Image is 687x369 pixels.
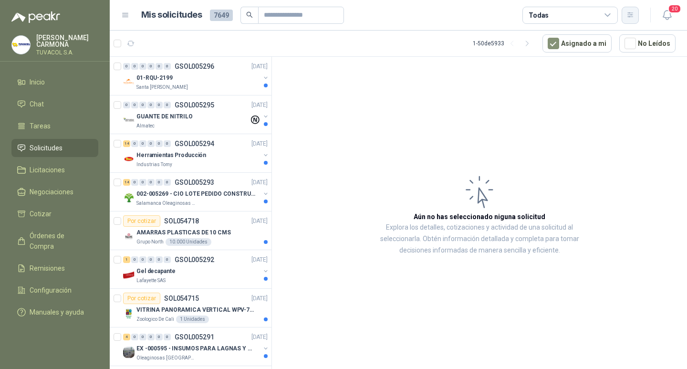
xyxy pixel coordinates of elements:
p: GSOL005292 [175,256,214,263]
span: Licitaciones [30,165,65,175]
div: 14 [123,179,130,186]
div: 0 [156,102,163,108]
span: Configuración [30,285,72,295]
p: Gel decapante [136,267,175,276]
div: 0 [131,140,138,147]
a: Solicitudes [11,139,98,157]
div: 0 [156,334,163,340]
div: 1 [123,256,130,263]
a: Por cotizarSOL054715[DATE] Company LogoVITRINA PANORAMICA VERTICAL WPV-700FAZoologico De Cali1 Un... [110,289,271,327]
div: 0 [131,102,138,108]
span: Solicitudes [30,143,62,153]
div: 0 [147,256,155,263]
p: GSOL005291 [175,334,214,340]
p: GSOL005294 [175,140,214,147]
button: 20 [658,7,676,24]
span: search [246,11,253,18]
img: Company Logo [123,153,135,165]
a: Tareas [11,117,98,135]
div: 0 [156,256,163,263]
span: 7649 [210,10,233,21]
button: No Leídos [619,34,676,53]
p: [DATE] [251,178,268,187]
p: GUANTE DE NITRILO [136,112,193,121]
img: Company Logo [123,192,135,203]
p: EX -000595 - INSUMOS PARA LAGNAS Y OFICINAS PLANTA [136,344,255,353]
img: Company Logo [12,36,30,54]
span: Negociaciones [30,187,73,197]
a: 4 0 0 0 0 0 GSOL005291[DATE] Company LogoEX -000595 - INSUMOS PARA LAGNAS Y OFICINAS PLANTAOleagi... [123,331,270,362]
div: 0 [131,63,138,70]
a: Configuración [11,281,98,299]
img: Company Logo [123,347,135,358]
p: [DATE] [251,139,268,148]
div: 0 [123,102,130,108]
div: 0 [164,334,171,340]
p: Explora los detalles, cotizaciones y actividad de una solicitud al seleccionarla. Obtén informaci... [367,222,592,256]
div: 0 [147,334,155,340]
a: Remisiones [11,259,98,277]
h1: Mis solicitudes [141,8,202,22]
p: Santa [PERSON_NAME] [136,84,188,91]
div: 0 [156,63,163,70]
a: 14 0 0 0 0 0 GSOL005294[DATE] Company LogoHerramientas ProducciónIndustrias Tomy [123,138,270,169]
p: [DATE] [251,294,268,303]
p: SOL054718 [164,218,199,224]
div: 0 [139,179,146,186]
a: Licitaciones [11,161,98,179]
div: 14 [123,140,130,147]
span: Cotizar [30,209,52,219]
p: 002-005269 - CIO LOTE PEDIDO CONSTRUCCION [136,190,255,199]
p: [DATE] [251,255,268,264]
p: Salamanca Oleaginosas SAS [136,200,197,207]
p: GSOL005293 [175,179,214,186]
p: GSOL005296 [175,63,214,70]
p: [PERSON_NAME] CARMONA [36,34,98,48]
p: GSOL005295 [175,102,214,108]
p: Industrias Tomy [136,161,172,169]
a: Cotizar [11,205,98,223]
div: 0 [123,63,130,70]
img: Logo peakr [11,11,60,23]
a: 0 0 0 0 0 0 GSOL005296[DATE] Company Logo01-RQU-2199Santa [PERSON_NAME] [123,61,270,91]
p: Herramientas Producción [136,151,206,160]
span: 20 [668,4,681,13]
p: SOL054715 [164,295,199,302]
a: 1 0 0 0 0 0 GSOL005292[DATE] Company LogoGel decapanteLafayette SAS [123,254,270,285]
div: 0 [164,179,171,186]
a: 0 0 0 0 0 0 GSOL005295[DATE] Company LogoGUANTE DE NITRILOAlmatec [123,99,270,130]
div: 0 [131,334,138,340]
img: Company Logo [123,308,135,319]
span: Chat [30,99,44,109]
img: Company Logo [123,269,135,281]
div: 0 [147,63,155,70]
div: Por cotizar [123,293,160,304]
button: Asignado a mi [542,34,612,53]
p: 01-RQU-2199 [136,74,173,83]
a: Manuales y ayuda [11,303,98,321]
div: Por cotizar [123,215,160,227]
div: 0 [139,334,146,340]
p: [DATE] [251,101,268,110]
div: 0 [139,63,146,70]
a: Negociaciones [11,183,98,201]
p: Almatec [136,122,155,130]
a: Por cotizarSOL054718[DATE] Company LogoAMARRAS PLASTICAS DE 10 CMSGrupo North10.000 Unidades [110,211,271,250]
div: 0 [156,179,163,186]
div: 0 [156,140,163,147]
p: [DATE] [251,62,268,71]
span: Manuales y ayuda [30,307,84,317]
p: AMARRAS PLASTICAS DE 10 CMS [136,228,231,237]
div: 1 Unidades [176,316,209,323]
div: 10.000 Unidades [166,238,211,246]
a: Chat [11,95,98,113]
div: 0 [139,140,146,147]
a: Órdenes de Compra [11,227,98,255]
div: 0 [131,256,138,263]
div: 1 - 50 de 5933 [473,36,535,51]
span: Inicio [30,77,45,87]
div: 4 [123,334,130,340]
p: VITRINA PANORAMICA VERTICAL WPV-700FA [136,306,255,315]
span: Remisiones [30,263,65,274]
div: 0 [164,140,171,147]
